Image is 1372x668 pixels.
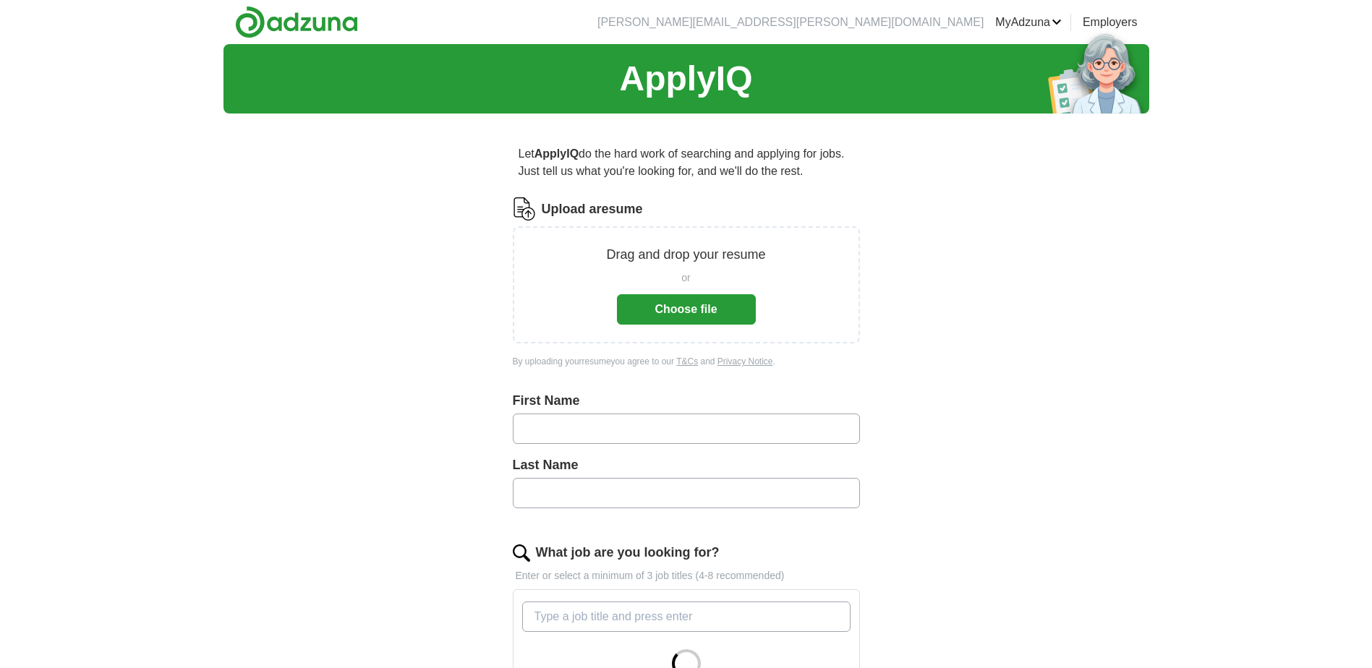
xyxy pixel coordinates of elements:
[522,601,851,632] input: Type a job title and press enter
[617,294,756,325] button: Choose file
[513,544,530,562] img: search.png
[619,53,752,105] h1: ApplyIQ
[513,391,860,411] label: First Name
[513,355,860,368] div: By uploading your resume you agree to our and .
[676,356,698,367] a: T&Cs
[681,270,690,286] span: or
[513,568,860,583] p: Enter or select a minimum of 3 job titles (4-8 recommended)
[513,455,860,475] label: Last Name
[513,140,860,186] p: Let do the hard work of searching and applying for jobs. Just tell us what you're looking for, an...
[542,200,643,219] label: Upload a resume
[717,356,773,367] a: Privacy Notice
[536,543,720,562] label: What job are you looking for?
[1083,14,1138,31] a: Employers
[534,147,579,160] strong: ApplyIQ
[235,6,358,38] img: Adzuna logo
[513,197,536,220] img: CV Icon
[606,245,765,265] p: Drag and drop your resume
[995,14,1062,31] a: MyAdzuna
[597,14,984,31] li: [PERSON_NAME][EMAIL_ADDRESS][PERSON_NAME][DOMAIN_NAME]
